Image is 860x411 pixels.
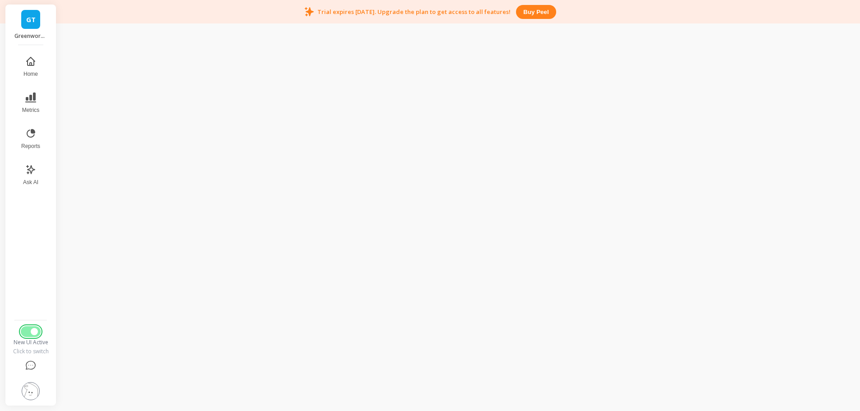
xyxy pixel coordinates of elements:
[23,70,38,78] span: Home
[22,382,40,400] img: profile picture
[317,8,511,16] p: Trial expires [DATE]. Upgrade the plan to get access to all features!
[22,106,40,114] span: Metrics
[21,326,41,337] button: Switch to Legacy UI
[12,355,49,377] button: Help
[12,339,49,346] div: New UI Active
[16,51,46,83] button: Home
[12,348,49,355] div: Click to switch
[14,32,47,40] p: Greenworks Tools
[16,159,46,191] button: Ask AI
[12,377,49,406] button: Settings
[16,123,46,155] button: Reports
[26,14,36,25] span: GT
[16,87,46,119] button: Metrics
[23,179,38,186] span: Ask AI
[21,143,40,150] span: Reports
[516,5,556,19] button: Buy peel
